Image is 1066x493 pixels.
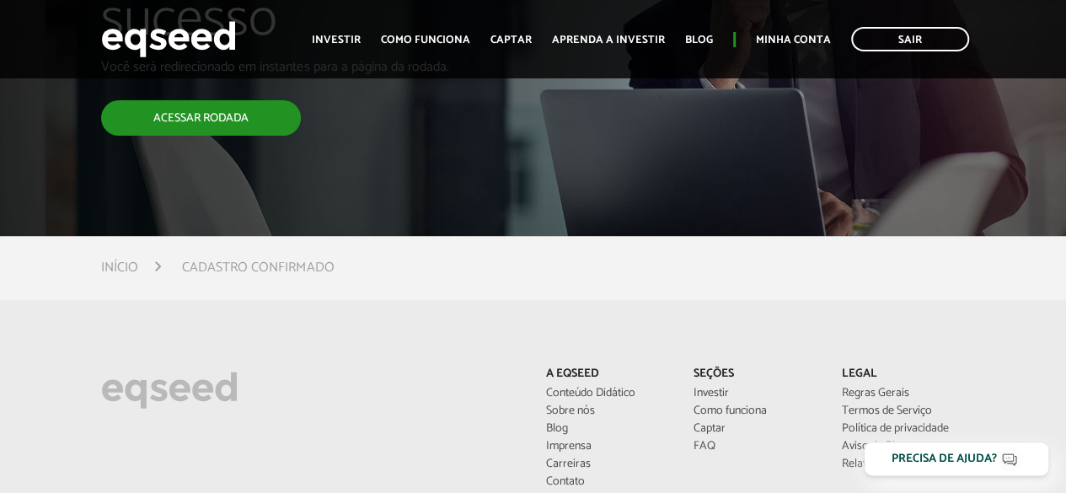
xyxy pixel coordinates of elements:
a: Aviso de Risco [842,441,965,453]
a: Como funciona [694,405,817,417]
a: Investir [312,35,361,46]
a: Acessar rodada [101,100,301,136]
a: Investir [694,388,817,399]
a: Aprenda a investir [552,35,665,46]
a: Minha conta [756,35,831,46]
p: Legal [842,367,965,382]
p: A EqSeed [545,367,668,382]
a: Blog [545,423,668,435]
img: EqSeed Logo [101,367,238,413]
a: Termos de Serviço [842,405,965,417]
img: EqSeed [101,17,236,62]
a: Captar [490,35,532,46]
a: FAQ [694,441,817,453]
a: Sair [851,27,969,51]
li: Cadastro confirmado [182,256,334,279]
a: Como funciona [381,35,470,46]
a: Blog [685,35,713,46]
p: Seções [694,367,817,382]
a: Contato [545,476,668,488]
a: Início [101,261,138,275]
a: Imprensa [545,441,668,453]
a: Política de privacidade [842,423,965,435]
a: Conteúdo Didático [545,388,668,399]
a: Relatórios CVM [842,458,965,470]
a: Carreiras [545,458,668,470]
a: Sobre nós [545,405,668,417]
a: Captar [694,423,817,435]
a: Regras Gerais [842,388,965,399]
